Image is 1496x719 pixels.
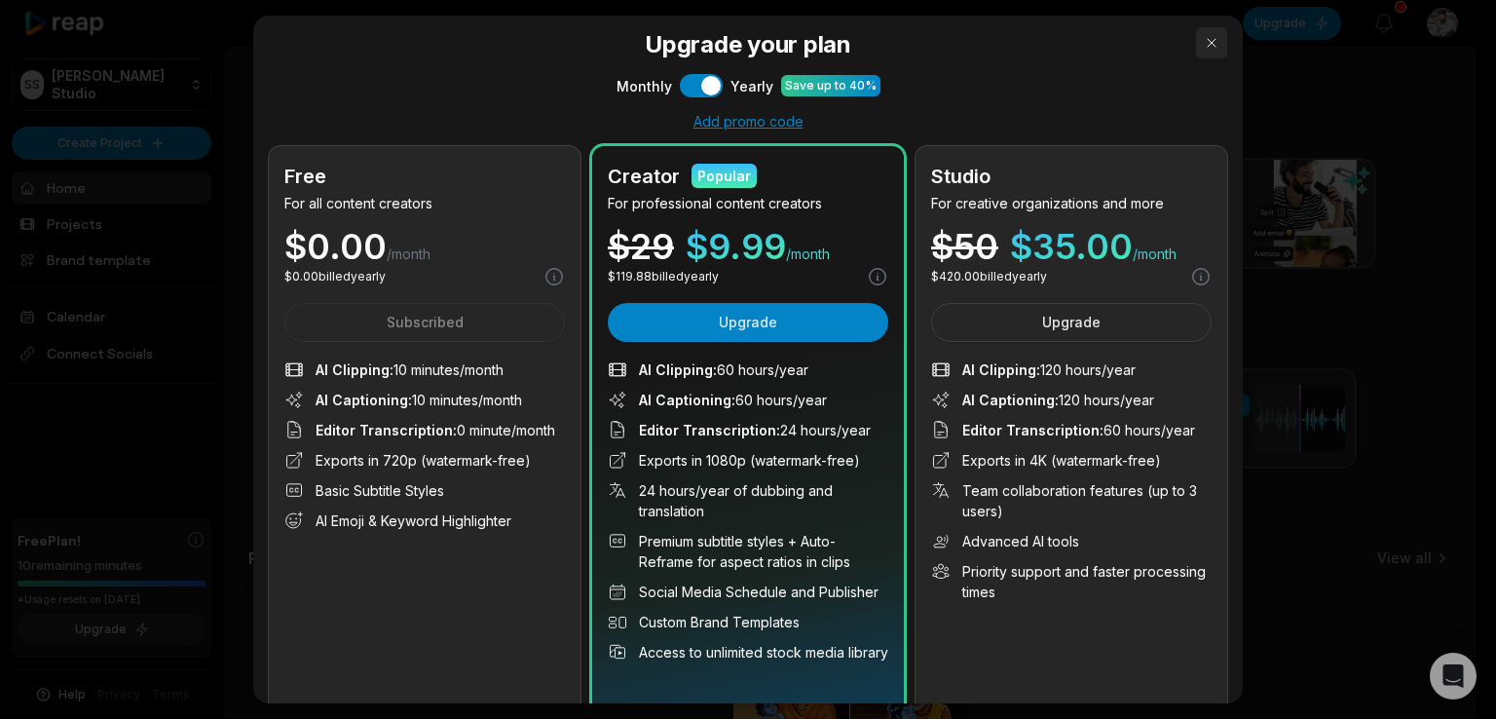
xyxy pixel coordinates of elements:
[639,392,735,408] span: AI Captioning :
[608,642,888,662] li: Access to unlimited stock media library
[269,113,1227,131] div: Add promo code
[608,162,680,191] h2: Creator
[931,303,1212,342] button: Upgrade
[962,361,1040,378] span: AI Clipping :
[962,392,1059,408] span: AI Captioning :
[608,531,888,572] li: Premium subtitle styles + Auto-Reframe for aspect ratios in clips
[316,392,412,408] span: AI Captioning :
[608,193,888,213] p: For professional content creators
[686,229,786,264] span: $ 9.99
[608,582,888,602] li: Social Media Schedule and Publisher
[269,27,1227,62] h3: Upgrade your plan
[931,193,1212,213] p: For creative organizations and more
[608,268,719,285] p: $ 119.88 billed yearly
[639,390,827,410] span: 60 hours/year
[608,450,888,471] li: Exports in 1080p (watermark-free)
[387,245,430,264] span: /month
[639,420,871,440] span: 24 hours/year
[316,359,504,380] span: 10 minutes/month
[608,229,674,264] div: $ 29
[962,422,1103,438] span: Editor Transcription :
[284,162,326,191] h2: Free
[962,390,1154,410] span: 120 hours/year
[639,422,780,438] span: Editor Transcription :
[786,245,830,264] span: /month
[931,561,1212,602] li: Priority support and faster processing times
[931,268,1047,285] p: $ 420.00 billed yearly
[316,390,522,410] span: 10 minutes/month
[284,229,387,264] span: $ 0.00
[931,162,991,191] h2: Studio
[284,193,565,213] p: For all content creators
[962,420,1195,440] span: 60 hours/year
[316,422,457,438] span: Editor Transcription :
[1133,245,1177,264] span: /month
[608,303,888,342] button: Upgrade
[962,359,1136,380] span: 120 hours/year
[931,480,1212,521] li: Team collaboration features (up to 3 users)
[617,76,672,96] span: Monthly
[697,166,751,186] div: Popular
[284,450,565,471] li: Exports in 720p (watermark-free)
[316,420,555,440] span: 0 minute/month
[639,361,717,378] span: AI Clipping :
[608,480,888,521] li: 24 hours/year of dubbing and translation
[639,359,808,380] span: 60 hours/year
[931,531,1212,551] li: Advanced AI tools
[608,612,888,632] li: Custom Brand Templates
[931,229,998,264] div: $ 50
[785,77,877,95] div: Save up to 40%
[284,480,565,501] li: Basic Subtitle Styles
[730,76,773,96] span: Yearly
[1010,229,1133,264] span: $ 35.00
[284,511,565,531] li: AI Emoji & Keyword Highlighter
[284,268,386,285] p: $ 0.00 billed yearly
[316,361,393,378] span: AI Clipping :
[931,450,1212,471] li: Exports in 4K (watermark-free)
